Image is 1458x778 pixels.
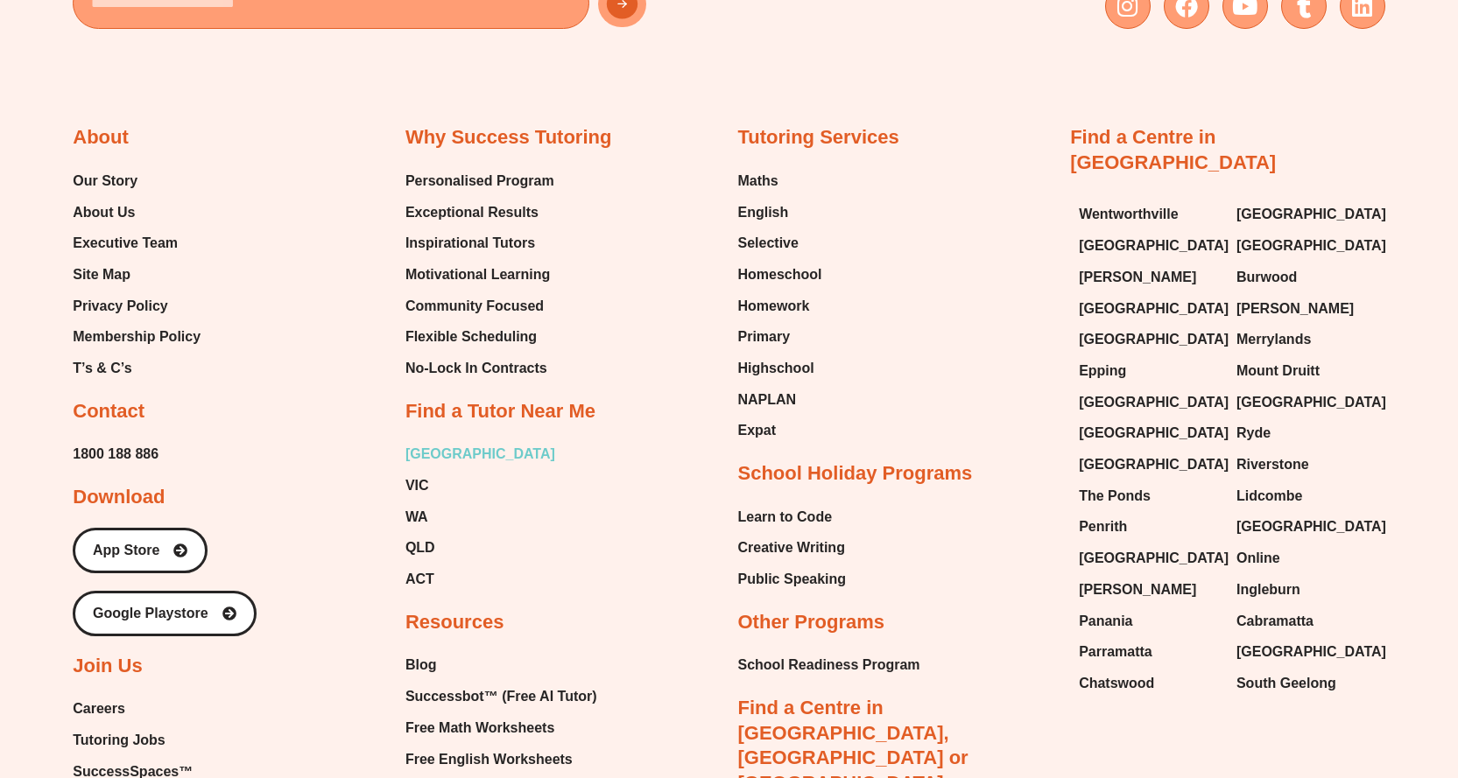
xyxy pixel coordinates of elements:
a: Google Playstore [73,591,257,636]
span: Google Playstore [93,606,208,620]
a: T’s & C’s [73,355,201,382]
span: [GEOGRAPHIC_DATA] [1236,514,1386,540]
a: Homework [738,293,822,319]
a: English [738,200,822,226]
a: Lidcombe [1236,483,1377,509]
a: Merrylands [1236,326,1377,353]
a: Riverstone [1236,452,1377,478]
a: Community Focused [405,293,554,319]
a: Ingleburn [1236,577,1377,603]
a: Maths [738,168,822,194]
span: [GEOGRAPHIC_DATA] [1079,326,1229,353]
a: Creative Writing [738,535,847,561]
a: Tutoring Jobs [73,727,223,753]
span: [PERSON_NAME] [1079,264,1196,291]
a: Free English Worksheets [405,746,615,773]
span: About Us [73,200,135,226]
a: Find a Centre in [GEOGRAPHIC_DATA] [1070,126,1276,173]
a: QLD [405,535,555,561]
a: School Readiness Program [738,652,920,678]
span: Creative Writing [738,535,845,561]
a: Learn to Code [738,504,847,530]
h2: School Holiday Programs [738,461,973,487]
h2: Other Programs [738,610,885,635]
span: English [738,200,789,226]
a: Burwood [1236,264,1377,291]
a: Membership Policy [73,324,201,350]
span: Learn to Code [738,504,833,530]
span: Wentworthville [1079,201,1179,228]
h2: Contact [73,399,144,424]
span: VIC [405,473,429,499]
a: ACT [405,566,555,592]
a: WA [405,504,555,530]
a: [PERSON_NAME] [1079,264,1219,291]
a: Free Math Worksheets [405,715,615,741]
a: The Ponds [1079,483,1219,509]
a: 1800 188 886 [73,441,158,467]
span: Free English Worksheets [405,746,573,773]
a: Privacy Policy [73,293,201,319]
span: Flexible Scheduling [405,324,537,350]
span: Selective [738,230,799,256]
a: [GEOGRAPHIC_DATA] [1079,389,1219,416]
span: T’s & C’s [73,355,131,382]
h2: Download [73,485,165,510]
a: [GEOGRAPHIC_DATA] [1236,514,1377,540]
a: VIC [405,473,555,499]
a: [GEOGRAPHIC_DATA] [1236,233,1377,259]
span: Exceptional Results [405,200,539,226]
span: ACT [405,566,434,592]
a: Executive Team [73,230,201,256]
span: Free Math Worksheets [405,715,554,741]
h2: Resources [405,610,504,635]
span: Homework [738,293,810,319]
span: [GEOGRAPHIC_DATA] [405,441,555,467]
span: App Store [93,543,159,557]
a: App Store [73,528,208,573]
a: Flexible Scheduling [405,324,554,350]
a: [GEOGRAPHIC_DATA] [1236,201,1377,228]
span: Motivational Learning [405,262,550,288]
h2: Why Success Tutoring [405,125,612,151]
a: [PERSON_NAME] [1236,296,1377,322]
h2: Find a Tutor Near Me [405,399,595,424]
span: Site Map [73,262,130,288]
span: Successbot™ (Free AI Tutor) [405,683,597,710]
a: No-Lock In Contracts [405,355,554,382]
a: [GEOGRAPHIC_DATA] [1079,233,1219,259]
span: Parramatta [1079,639,1152,665]
a: Our Story [73,168,201,194]
span: [GEOGRAPHIC_DATA] [1079,545,1229,571]
a: [GEOGRAPHIC_DATA] [1079,545,1219,571]
span: Online [1236,545,1280,571]
a: Wentworthville [1079,201,1219,228]
span: Our Story [73,168,137,194]
a: Epping [1079,358,1219,384]
a: Online [1236,545,1377,571]
a: Chatswood [1079,670,1219,697]
span: Maths [738,168,778,194]
a: [GEOGRAPHIC_DATA] [1079,420,1219,446]
span: Expat [738,417,777,444]
span: Ingleburn [1236,577,1300,603]
a: Penrith [1079,514,1219,540]
span: Careers [73,696,125,722]
span: No-Lock In Contracts [405,355,547,382]
a: Primary [738,324,822,350]
span: Chatswood [1079,670,1154,697]
span: Penrith [1079,514,1127,540]
iframe: Chat Widget [1166,580,1458,778]
span: Community Focused [405,293,544,319]
span: [GEOGRAPHIC_DATA] [1236,389,1386,416]
span: Riverstone [1236,452,1309,478]
span: [GEOGRAPHIC_DATA] [1079,296,1229,322]
span: Epping [1079,358,1126,384]
span: [GEOGRAPHIC_DATA] [1079,389,1229,416]
a: Public Speaking [738,566,847,592]
span: [PERSON_NAME] [1079,577,1196,603]
a: Highschool [738,355,822,382]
